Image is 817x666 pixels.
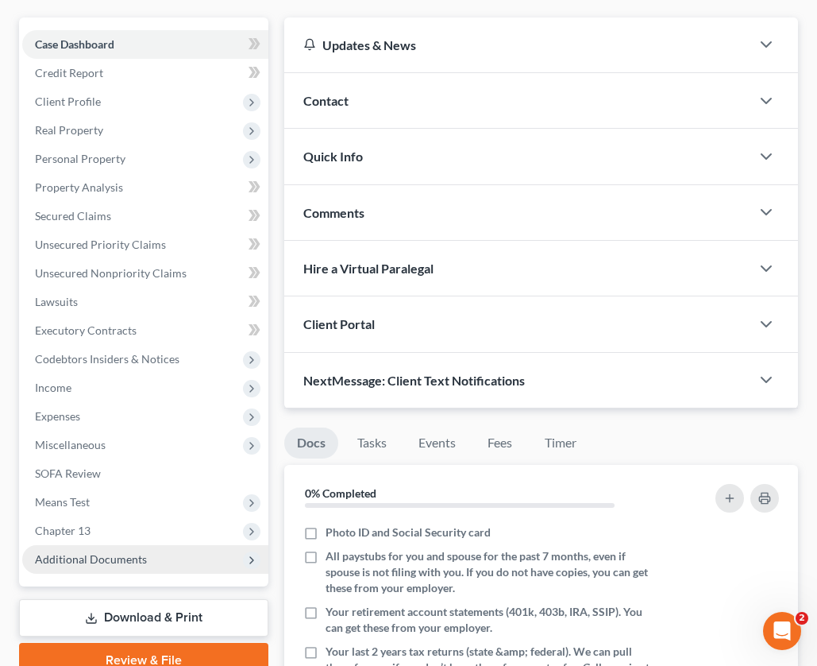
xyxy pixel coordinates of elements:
a: Unsecured Nonpriority Claims [22,259,268,288]
span: Property Analysis [35,180,123,194]
a: Property Analysis [22,173,268,202]
span: Case Dashboard [35,37,114,51]
span: Means Test [35,495,90,509]
a: Fees [475,428,526,459]
span: Secured Claims [35,209,111,223]
span: Income [35,381,71,394]
iframe: Intercom live chat [763,612,801,650]
span: Unsecured Nonpriority Claims [35,266,187,280]
span: Real Property [35,123,103,137]
span: 2 [796,612,808,625]
span: Credit Report [35,66,103,79]
span: Your retirement account statements (401k, 403b, IRA, SSIP). You can get these from your employer. [326,604,656,636]
a: Unsecured Priority Claims [22,230,268,259]
span: Contact [303,93,349,108]
span: Personal Property [35,152,125,165]
a: Download & Print [19,599,268,637]
span: Client Profile [35,95,101,108]
span: Additional Documents [35,552,147,566]
span: Quick Info [303,149,363,164]
div: Updates & News [303,37,731,53]
span: All paystubs for you and spouse for the past 7 months, even if spouse is not filing with you. If ... [326,548,656,596]
span: NextMessage: Client Text Notifications [303,373,525,388]
span: Executory Contracts [35,323,137,337]
a: Docs [284,428,338,459]
a: SOFA Review [22,459,268,488]
span: Client Portal [303,316,375,331]
span: Photo ID and Social Security card [326,525,491,540]
span: Expenses [35,409,80,423]
a: Events [406,428,468,459]
span: Lawsuits [35,295,78,308]
span: Miscellaneous [35,438,106,451]
a: Case Dashboard [22,30,268,59]
a: Timer [532,428,589,459]
a: Tasks [345,428,399,459]
a: Credit Report [22,59,268,87]
a: Secured Claims [22,202,268,230]
span: Hire a Virtual Paralegal [303,261,434,276]
span: Comments [303,205,364,220]
strong: 0% Completed [305,486,376,500]
span: Chapter 13 [35,524,91,537]
a: Lawsuits [22,288,268,316]
span: SOFA Review [35,467,101,480]
span: Unsecured Priority Claims [35,238,166,251]
span: Codebtors Insiders & Notices [35,352,179,366]
a: Executory Contracts [22,316,268,345]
